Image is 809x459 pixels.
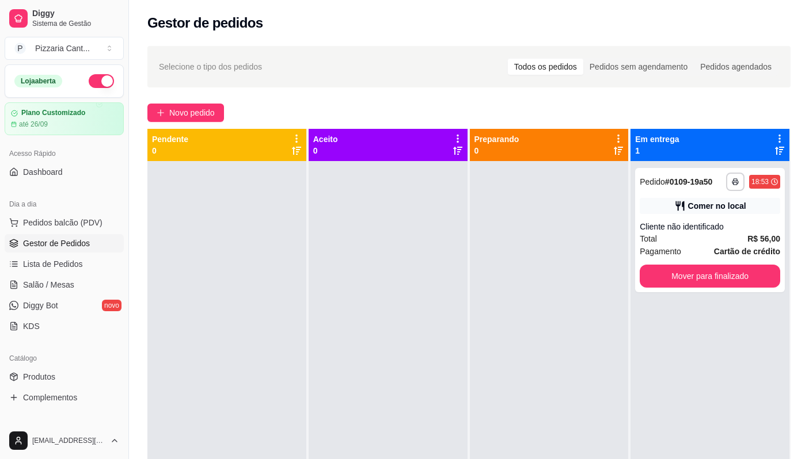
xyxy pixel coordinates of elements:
[5,296,124,315] a: Diggy Botnovo
[688,200,746,212] div: Comer no local
[23,320,40,332] span: KDS
[313,133,338,145] p: Aceito
[157,109,165,117] span: plus
[640,221,780,232] div: Cliente não identificado
[32,9,119,19] span: Diggy
[5,276,124,294] a: Salão / Mesas
[21,109,85,117] article: Plano Customizado
[5,349,124,368] div: Catálogo
[14,75,62,87] div: Loja aberta
[640,265,780,288] button: Mover para finalizado
[23,166,63,178] span: Dashboard
[583,59,694,75] div: Pedidos sem agendamento
[5,234,124,253] a: Gestor de Pedidos
[313,145,338,156] p: 0
[5,213,124,232] button: Pedidos balcão (PDV)
[747,234,780,243] strong: R$ 56,00
[714,247,780,256] strong: Cartão de crédito
[694,59,778,75] div: Pedidos agendados
[23,258,83,270] span: Lista de Pedidos
[5,427,124,454] button: [EMAIL_ADDRESS][DOMAIN_NAME]
[23,238,90,249] span: Gestor de Pedidos
[751,177,769,186] div: 18:53
[23,279,74,290] span: Salão / Mesas
[665,177,713,186] strong: # 0109-19a50
[32,19,119,28] span: Sistema de Gestão
[635,145,679,156] p: 1
[169,106,215,119] span: Novo pedido
[5,163,124,181] a: Dashboard
[5,144,124,163] div: Acesso Rápido
[152,133,188,145] p: Pendente
[640,245,681,258] span: Pagamento
[5,5,124,32] a: DiggySistema de Gestão
[35,43,90,54] div: Pizzaria Cant ...
[14,43,26,54] span: P
[5,368,124,386] a: Produtos
[5,37,124,60] button: Select a team
[5,195,124,213] div: Dia a dia
[23,392,77,403] span: Complementos
[147,104,224,122] button: Novo pedido
[159,60,262,73] span: Selecione o tipo dos pedidos
[474,133,519,145] p: Preparando
[23,217,102,228] span: Pedidos balcão (PDV)
[5,102,124,135] a: Plano Customizadoaté 26/09
[23,371,55,382] span: Produtos
[23,300,58,311] span: Diggy Bot
[474,145,519,156] p: 0
[147,14,263,32] h2: Gestor de pedidos
[640,232,657,245] span: Total
[5,317,124,335] a: KDS
[508,59,583,75] div: Todos os pedidos
[5,388,124,407] a: Complementos
[635,133,679,145] p: Em entrega
[19,120,48,129] article: até 26/09
[640,177,665,186] span: Pedido
[5,255,124,273] a: Lista de Pedidos
[89,74,114,88] button: Alterar Status
[32,436,105,445] span: [EMAIL_ADDRESS][DOMAIN_NAME]
[152,145,188,156] p: 0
